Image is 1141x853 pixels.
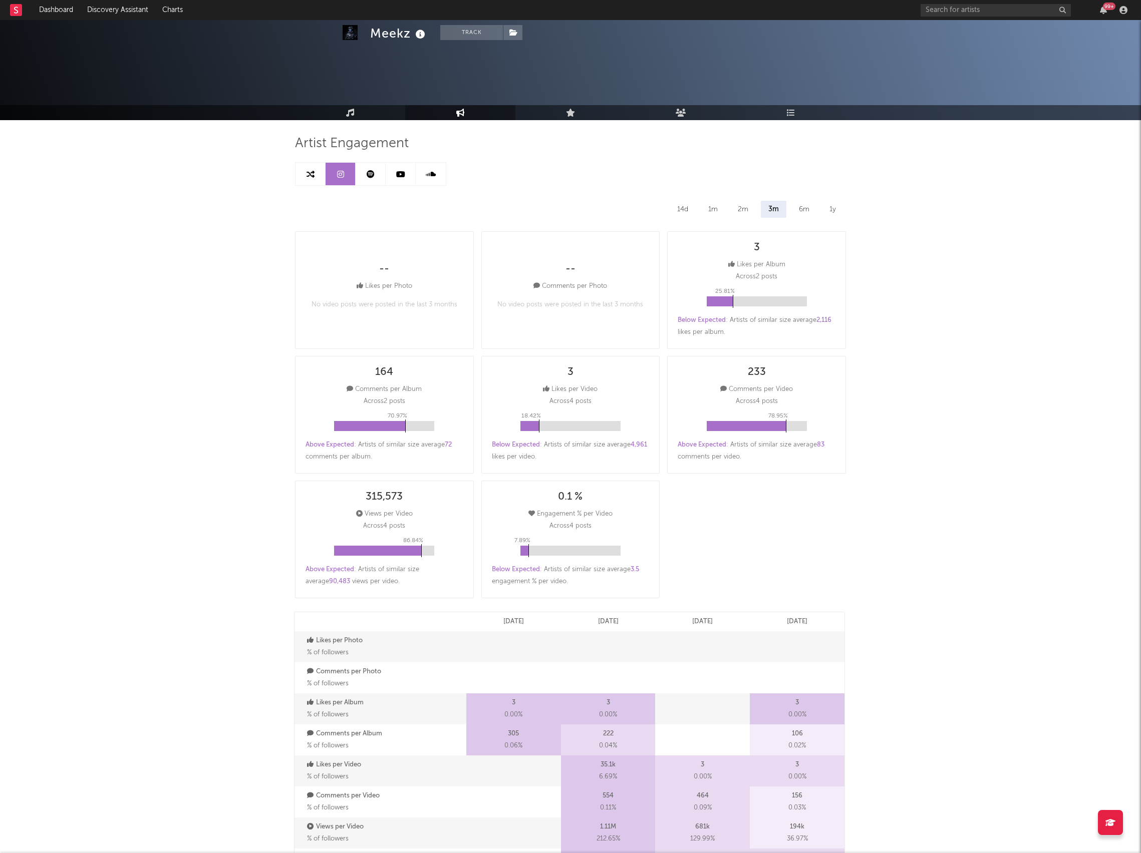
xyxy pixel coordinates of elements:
[307,666,464,678] p: Comments per Photo
[816,317,831,323] span: 2,116
[678,314,835,338] div: : Artists of similar size average likes per album .
[306,566,354,573] span: Above Expected
[366,491,403,503] div: 315,573
[356,508,413,520] div: Views per Video
[307,711,349,718] span: % of followers
[599,740,617,752] span: 0.04 %
[445,442,452,448] span: 72
[492,439,650,463] div: : Artists of similar size average likes per video .
[701,759,704,771] p: 3
[790,821,804,833] p: 194k
[492,442,540,448] span: Below Expected
[761,201,786,218] div: 3m
[295,138,409,150] span: Artist Engagement
[601,759,616,771] p: 35.1k
[730,201,756,218] div: 2m
[599,709,617,721] span: 0.00 %
[600,802,616,814] span: 0.11 %
[329,578,350,585] span: 90,483
[768,410,788,422] p: 78.95 %
[307,759,464,771] p: Likes per Video
[736,395,778,407] p: Across 4 posts
[306,564,463,588] div: : Artists of similar size average views per video .
[388,410,407,422] p: 70.97 %
[795,759,799,771] p: 3
[514,535,530,547] p: 7.89 %
[306,439,463,463] div: : Artists of similar size average comments per album .
[370,25,428,42] div: Meekz
[697,790,709,802] p: 464
[631,442,647,448] span: 4,961
[603,790,614,802] p: 554
[678,439,835,463] div: : Artists of similar size average comments per video .
[497,299,643,311] p: No video posts were posted in the last 3 months
[715,285,735,297] p: 25.81 %
[695,821,710,833] p: 681k
[597,833,620,845] span: 212.65 %
[690,833,715,845] span: 129.99 %
[607,697,610,709] p: 3
[357,280,412,292] div: Likes per Photo
[631,566,639,573] span: 3.5
[694,802,712,814] span: 0.09 %
[307,680,349,687] span: % of followers
[754,242,760,254] div: 3
[692,616,713,628] p: [DATE]
[549,520,592,532] p: Across 4 posts
[558,491,583,503] div: 0.1 %
[795,697,799,709] p: 3
[307,821,464,833] p: Views per Video
[549,395,592,407] p: Across 4 posts
[736,271,777,283] p: Across 2 posts
[440,25,503,40] button: Track
[678,442,726,448] span: Above Expected
[748,366,766,378] div: 233
[364,395,405,407] p: Across 2 posts
[565,263,576,275] div: --
[492,564,650,588] div: : Artists of similar size average engagement % per video .
[600,821,616,833] p: 1.11M
[521,410,541,422] p: 18.42 %
[678,317,726,323] span: Below Expected
[312,299,457,311] p: No video posts were posted in the last 3 months
[598,616,619,628] p: [DATE]
[792,728,803,740] p: 106
[492,566,540,573] span: Below Expected
[403,535,423,547] p: 86.84 %
[307,649,349,656] span: % of followers
[307,804,349,811] span: % of followers
[720,383,793,395] div: Comments per Video
[307,728,464,740] p: Comments per Album
[603,728,614,740] p: 222
[347,383,422,395] div: Comments per Album
[528,508,613,520] div: Engagement % per Video
[306,442,354,448] span: Above Expected
[788,771,806,783] span: 0.00 %
[788,709,806,721] span: 0.00 %
[503,616,524,628] p: [DATE]
[788,802,806,814] span: 0.03 %
[792,790,802,802] p: 156
[1103,3,1115,10] div: 99 +
[307,697,464,709] p: Likes per Album
[701,201,725,218] div: 1m
[567,366,574,378] div: 3
[504,709,522,721] span: 0.00 %
[307,790,464,802] p: Comments per Video
[307,835,349,842] span: % of followers
[921,4,1071,17] input: Search for artists
[788,740,806,752] span: 0.02 %
[307,742,349,749] span: % of followers
[363,520,405,532] p: Across 4 posts
[787,833,808,845] span: 36.97 %
[508,728,519,740] p: 305
[822,201,843,218] div: 1y
[543,383,598,395] div: Likes per Video
[375,366,393,378] div: 164
[504,740,522,752] span: 0.06 %
[817,442,824,448] span: 83
[728,259,785,271] div: Likes per Album
[307,635,464,647] p: Likes per Photo
[307,773,349,780] span: % of followers
[670,201,696,218] div: 14d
